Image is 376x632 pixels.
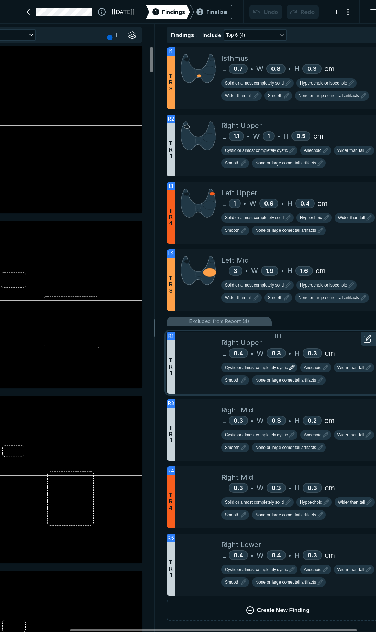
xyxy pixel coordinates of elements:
[168,467,174,475] span: R4
[304,432,321,438] span: Anechoic
[300,80,347,86] span: Hyperechoic or isoechoic
[308,417,317,424] span: 0.2
[234,200,236,207] span: 1
[255,444,316,451] span: None or large comet tail artifacts
[169,425,173,444] span: T R 1
[222,131,226,141] span: L
[257,348,264,358] span: W
[307,65,317,72] span: 0.3
[304,147,321,154] span: Anechoic
[255,227,316,234] span: None or large comet tail artifacts
[249,5,282,19] button: Undo
[225,377,239,383] span: Smooth
[268,93,282,99] span: Smooth
[271,350,281,357] span: 0.3
[256,63,263,74] span: W
[264,200,274,207] span: 0.9
[225,499,284,505] span: Solid or almost completely solid
[221,120,262,131] span: Right Upper
[325,483,335,493] span: cm
[251,551,253,559] span: •
[295,550,300,560] span: H
[283,131,289,141] span: H
[271,417,281,424] span: 0.3
[337,364,364,371] span: Wider than tall
[222,265,226,276] span: L
[257,415,264,426] span: W
[222,198,226,209] span: L
[257,606,309,614] span: Create New Finding
[289,551,291,559] span: •
[325,348,335,358] span: cm
[255,377,316,383] span: None or large comet tail artifacts
[300,282,347,288] span: Hyperechoic or isoechoic
[234,267,237,274] span: 3
[324,415,335,426] span: cm
[181,255,216,286] img: ZECMhgAAAAAElFTkSuQmCC
[221,337,262,348] span: Right Upper
[222,348,226,358] span: L
[234,417,243,424] span: 0.3
[202,32,221,39] span: Include
[251,265,258,276] span: W
[287,265,293,276] span: H
[225,566,288,573] span: Cystic or almost completely cystic
[298,93,359,99] span: None or large comet tail artifacts
[234,484,243,491] span: 0.3
[222,415,226,426] span: L
[168,250,174,257] span: L2
[337,432,364,438] span: Wider than tall
[300,267,308,274] span: 1.6
[300,499,322,505] span: Hypoechoic
[169,73,173,92] span: T R 3
[271,65,281,72] span: 0.8
[168,534,174,542] span: R5
[225,215,284,221] span: Solid or almost completely solid
[245,267,248,275] span: •
[316,265,326,276] span: cm
[271,552,281,559] span: 0.4
[313,131,323,141] span: cm
[225,512,239,518] span: Smooth
[338,215,365,221] span: Wider than tall
[247,132,249,140] span: •
[308,484,317,491] span: 0.3
[222,483,226,493] span: L
[206,8,227,16] div: Finalize
[162,8,185,16] span: Findings
[146,5,190,19] div: 1Findings
[234,65,243,72] span: 0.7
[168,332,173,340] span: R1
[287,198,293,209] span: H
[277,132,280,140] span: •
[169,492,173,511] span: T R 4
[222,63,226,74] span: L
[234,350,243,357] span: 0.4
[225,93,252,99] span: Wider than tall
[181,53,216,84] img: 8AW4EiAAAABklEQVQDAMyLsPbXgjcgAAAAAElFTkSuQmCC
[225,295,252,301] span: Wider than tall
[168,115,174,123] span: R2
[221,539,261,550] span: Right Lower
[257,550,264,560] span: W
[169,208,173,227] span: T R 4
[253,131,260,141] span: W
[225,147,288,154] span: Cystic or almost completely cystic
[337,566,364,573] span: Wider than tall
[296,133,305,140] span: 0.5
[155,8,157,15] span: 1
[338,499,365,505] span: Wider than tall
[295,483,300,493] span: H
[225,160,239,166] span: Smooth
[112,8,135,16] span: [[DATE]]
[255,160,316,166] span: None or large comet tail artifacts
[268,295,282,301] span: Smooth
[169,140,173,159] span: T R 1
[226,31,245,39] span: Top 6 (4)
[337,147,364,154] span: Wider than tall
[308,552,317,559] span: 0.3
[325,550,335,560] span: cm
[268,133,270,140] span: 1
[195,32,197,38] span: :
[221,53,248,63] span: Isthmus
